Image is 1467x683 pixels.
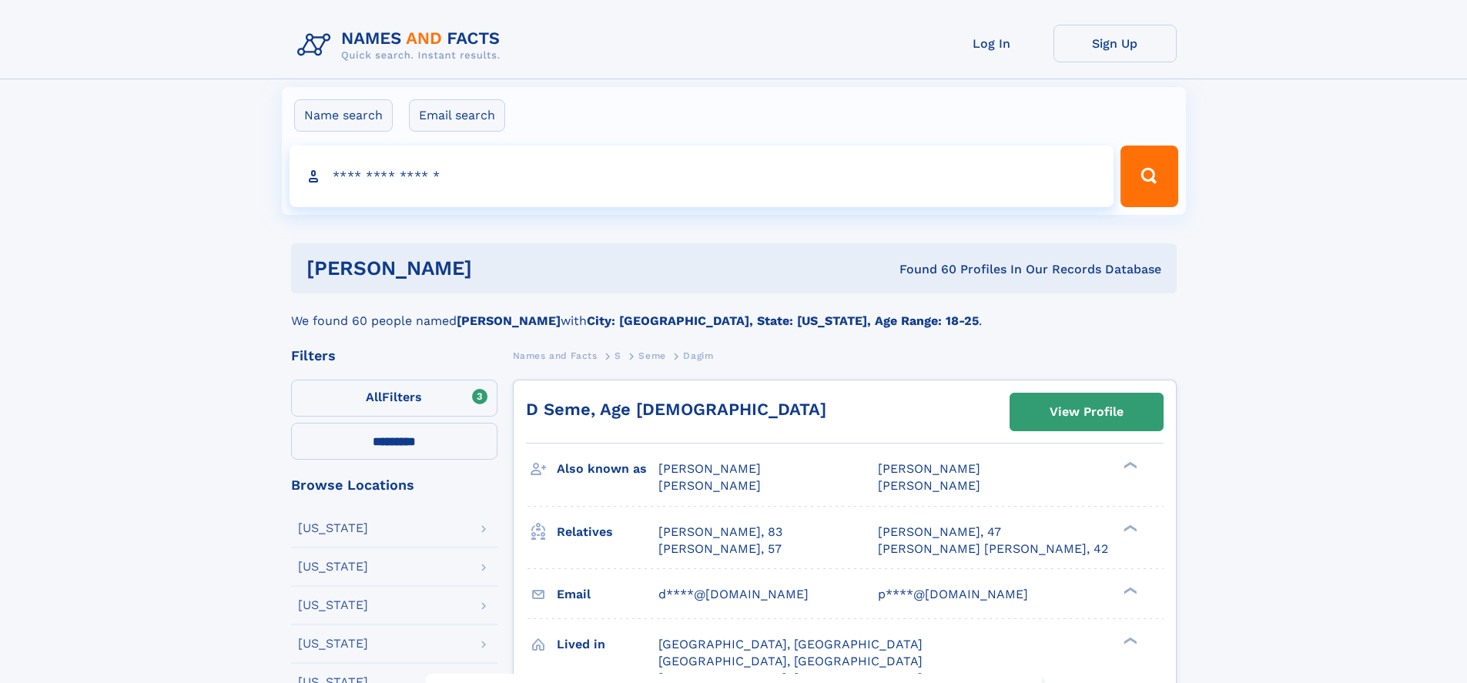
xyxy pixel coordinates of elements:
input: search input [290,146,1114,207]
span: [PERSON_NAME] [878,478,980,493]
span: [PERSON_NAME] [878,461,980,476]
div: [US_STATE] [298,638,368,650]
img: Logo Names and Facts [291,25,513,66]
div: Filters [291,349,497,363]
span: [PERSON_NAME] [658,461,761,476]
h3: Email [557,581,658,608]
div: We found 60 people named with . [291,293,1177,330]
a: [PERSON_NAME], 83 [658,524,782,541]
span: [GEOGRAPHIC_DATA], [GEOGRAPHIC_DATA] [658,654,923,668]
a: D Seme, Age [DEMOGRAPHIC_DATA] [526,400,826,419]
label: Filters [291,380,497,417]
a: Sign Up [1053,25,1177,62]
a: [PERSON_NAME] [PERSON_NAME], 42 [878,541,1108,557]
div: ❯ [1120,523,1138,533]
a: Log In [930,25,1053,62]
span: [GEOGRAPHIC_DATA], [GEOGRAPHIC_DATA] [658,637,923,651]
a: [PERSON_NAME], 47 [878,524,1001,541]
span: All [366,390,382,404]
a: View Profile [1010,393,1163,430]
h3: Lived in [557,631,658,658]
span: Dagim [683,350,713,361]
button: Search Button [1120,146,1177,207]
a: Seme [638,346,665,365]
span: S [615,350,621,361]
div: [US_STATE] [298,522,368,534]
label: Email search [409,99,505,132]
h3: Also known as [557,456,658,482]
label: Name search [294,99,393,132]
div: ❯ [1120,460,1138,470]
div: Browse Locations [291,478,497,492]
b: [PERSON_NAME] [457,313,561,328]
div: [US_STATE] [298,561,368,573]
div: ❯ [1120,635,1138,645]
span: Seme [638,350,665,361]
div: [US_STATE] [298,599,368,611]
h1: [PERSON_NAME] [306,259,686,278]
span: [PERSON_NAME] [658,478,761,493]
a: Names and Facts [513,346,598,365]
div: ❯ [1120,585,1138,595]
div: Found 60 Profiles In Our Records Database [685,261,1161,278]
b: City: [GEOGRAPHIC_DATA], State: [US_STATE], Age Range: 18-25 [587,313,979,328]
div: View Profile [1050,394,1124,430]
a: [PERSON_NAME], 57 [658,541,782,557]
a: S [615,346,621,365]
h3: Relatives [557,519,658,545]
